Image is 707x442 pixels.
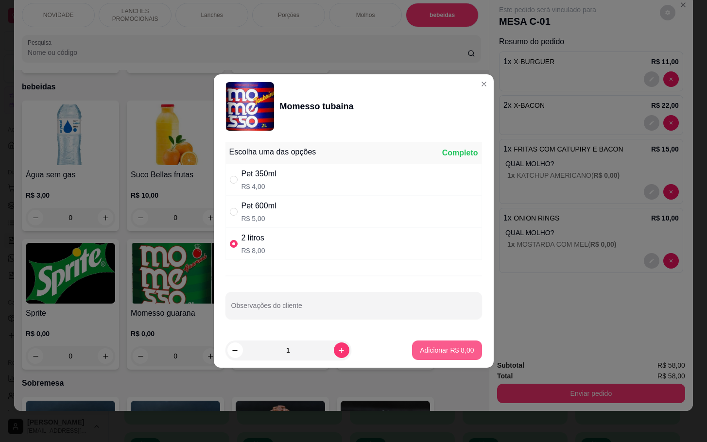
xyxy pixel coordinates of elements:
div: Momesso tubaina [280,100,354,113]
p: Adicionar R$ 8,00 [420,345,474,355]
p: R$ 5,00 [241,214,276,223]
button: decrease-product-quantity [227,342,243,358]
input: Observações do cliente [231,305,476,314]
img: product-image [225,82,274,131]
button: Close [476,76,492,92]
div: 2 litros [241,232,265,244]
div: Pet 350ml [241,168,276,180]
div: Completo [442,147,478,159]
button: Adicionar R$ 8,00 [412,340,482,360]
div: Pet 600ml [241,200,276,212]
p: R$ 8,00 [241,246,265,255]
div: Escolha uma das opções [229,146,316,158]
p: R$ 4,00 [241,182,276,191]
button: increase-product-quantity [334,342,349,358]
